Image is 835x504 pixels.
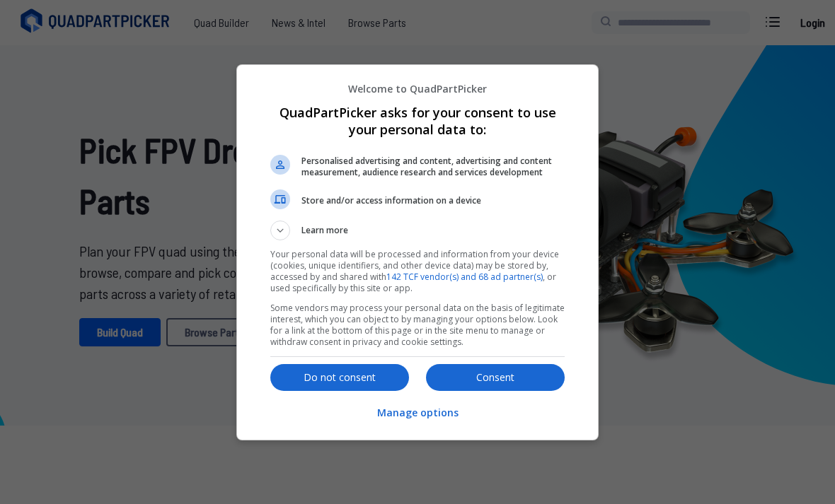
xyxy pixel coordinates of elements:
[270,364,409,391] button: Do not consent
[236,64,599,440] div: QuadPartPicker asks for your consent to use your personal data to:
[377,398,459,428] button: Manage options
[270,82,565,95] p: Welcome to QuadPartPicker
[377,406,459,420] p: Manage options
[426,370,565,385] p: Consent
[301,195,565,206] span: Store and/or access information on a device
[301,156,565,178] span: Personalised advertising and content, advertising and content measurement, audience research and ...
[270,370,409,385] p: Do not consent
[270,104,565,138] h1: QuadPartPicker asks for your consent to use your personal data to:
[270,221,565,240] button: Learn more
[386,271,543,283] a: 142 TCF vendor(s) and 68 ad partner(s)
[270,303,565,348] p: Some vendors may process your personal data on the basis of legitimate interest, which you can ob...
[301,224,348,240] span: Learn more
[426,364,565,391] button: Consent
[270,249,565,294] p: Your personal data will be processed and information from your device (cookies, unique identifier...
